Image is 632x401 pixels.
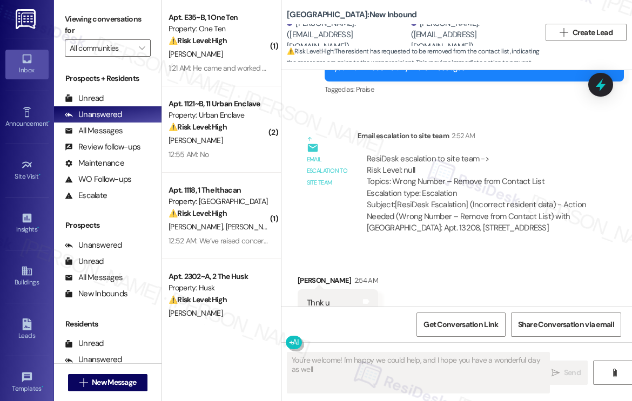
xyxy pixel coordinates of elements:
div: Apt. 2302~A, 2 The Husk [169,271,268,282]
div: Property: [GEOGRAPHIC_DATA] [169,196,268,207]
div: Unread [65,256,104,267]
img: ResiDesk Logo [16,9,38,29]
div: Unanswered [65,109,122,120]
i:  [610,369,618,377]
a: Site Visit • [5,156,49,185]
input: All communities [70,39,133,57]
div: [PERSON_NAME]. ([EMAIL_ADDRESS][DOMAIN_NAME]) [287,18,408,52]
div: Unread [65,338,104,349]
span: • [48,118,50,126]
span: [PERSON_NAME] [169,49,223,59]
div: Thnk u [307,297,330,309]
span: Share Conversation via email [518,319,614,330]
div: Unanswered [65,354,122,365]
button: Get Conversation Link [416,312,505,337]
a: Templates • [5,368,49,397]
div: Escalate [65,190,107,201]
div: Property: Husk [169,282,268,294]
a: Inbox [5,50,49,79]
div: 2:54 AM [352,275,378,286]
span: • [37,224,39,232]
span: [PERSON_NAME] [169,308,223,318]
button: Send [544,361,588,385]
span: [PERSON_NAME] [169,222,226,232]
a: Insights • [5,209,49,238]
span: Get Conversation Link [423,319,498,330]
div: Property: One Ten [169,23,268,35]
div: ResiDesk escalation to site team -> Risk Level: null Topics: Wrong Number – Remove from Contact L... [367,153,588,200]
textarea: Fetching suggested responses. Please feel free to read through the conversation in the meantime. [287,352,549,393]
div: Email escalation to site team [358,130,597,145]
strong: ⚠️ Risk Level: High [169,295,227,304]
div: Prospects [54,220,162,231]
div: Review follow-ups [65,141,140,153]
strong: ⚠️ Risk Level: High [169,36,227,45]
span: [PERSON_NAME] [226,222,280,232]
span: Praise [356,85,374,94]
div: Unanswered [65,240,122,251]
div: Email escalation to site team [307,154,349,188]
div: [PERSON_NAME] [298,275,378,290]
span: Send [564,367,581,378]
span: : The resident has requested to be removed from the contact list, indicating the messages are goi... [287,46,540,80]
span: Create Lead [573,27,613,38]
div: Tagged as: [325,81,624,97]
span: • [42,383,43,391]
div: Maintenance [65,158,124,169]
label: Viewing conversations for [65,11,151,39]
div: Prospects + Residents [54,73,162,84]
i:  [560,28,568,37]
div: 12:35 AM: Also can you please provide me with another update on when they actually plan on fixing... [169,322,625,332]
strong: ⚠️ Risk Level: High [169,208,227,218]
a: Buildings [5,262,49,291]
span: • [39,171,41,179]
button: New Message [68,374,148,391]
i:  [79,378,88,387]
div: 2:52 AM [449,130,475,141]
div: Apt. 1121~B, 11 Urban Enclave [169,98,268,110]
strong: ⚠️ Risk Level: High [287,47,333,56]
div: Property: Urban Enclave [169,110,268,121]
div: 12:55 AM: No [169,149,209,159]
span: [PERSON_NAME] [169,135,223,145]
strong: ⚠️ Risk Level: High [169,122,227,132]
div: New Inbounds [65,288,127,300]
div: Unread [65,93,104,104]
span: New Message [92,377,136,388]
i:  [139,44,145,52]
i:  [552,369,560,377]
button: Share Conversation via email [511,312,621,337]
div: 1:21 AM: He came and worked on some stuff last week but it's still not on yet so I'm not sure if ... [169,63,497,73]
div: All Messages [65,125,123,137]
div: Apt. 1118, 1 The Ithacan [169,185,268,196]
button: Create Lead [546,24,627,41]
b: [GEOGRAPHIC_DATA]: New Inbound [287,9,416,21]
div: [PERSON_NAME]. ([EMAIL_ADDRESS][DOMAIN_NAME]) [411,18,533,52]
div: Residents [54,318,162,330]
a: Leads [5,315,49,344]
div: Subject: [ResiDesk Escalation] (Incorrect resident data) - Action Needed (Wrong Number – Remove f... [367,199,588,234]
div: Apt. E35~B, 1 One Ten [169,12,268,23]
div: WO Follow-ups [65,174,131,185]
div: All Messages [65,272,123,283]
